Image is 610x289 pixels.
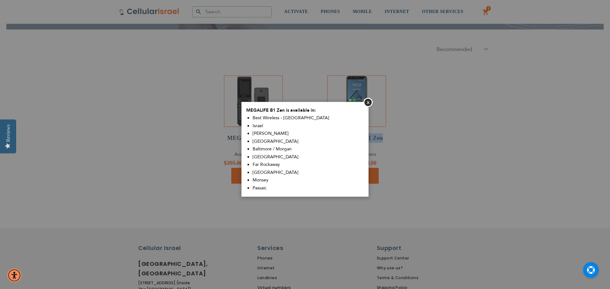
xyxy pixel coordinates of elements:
span: [GEOGRAPHIC_DATA] [253,154,298,160]
span: Baltimore / Morgan [253,146,292,152]
span: [GEOGRAPHIC_DATA] [253,169,298,175]
div: Accessibility Menu [7,268,21,282]
span: Far Rockaway [253,161,280,167]
span: Israel [253,123,263,129]
span: [GEOGRAPHIC_DATA] [253,138,298,144]
span: Best Wireless - [GEOGRAPHIC_DATA] [253,115,329,121]
span: [PERSON_NAME] [253,130,288,136]
span: Monsey [253,177,268,183]
span: Passaic [253,185,267,191]
span: MEGALIFE B1 Zen is available in: [246,107,316,113]
div: Reviews [5,124,11,142]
